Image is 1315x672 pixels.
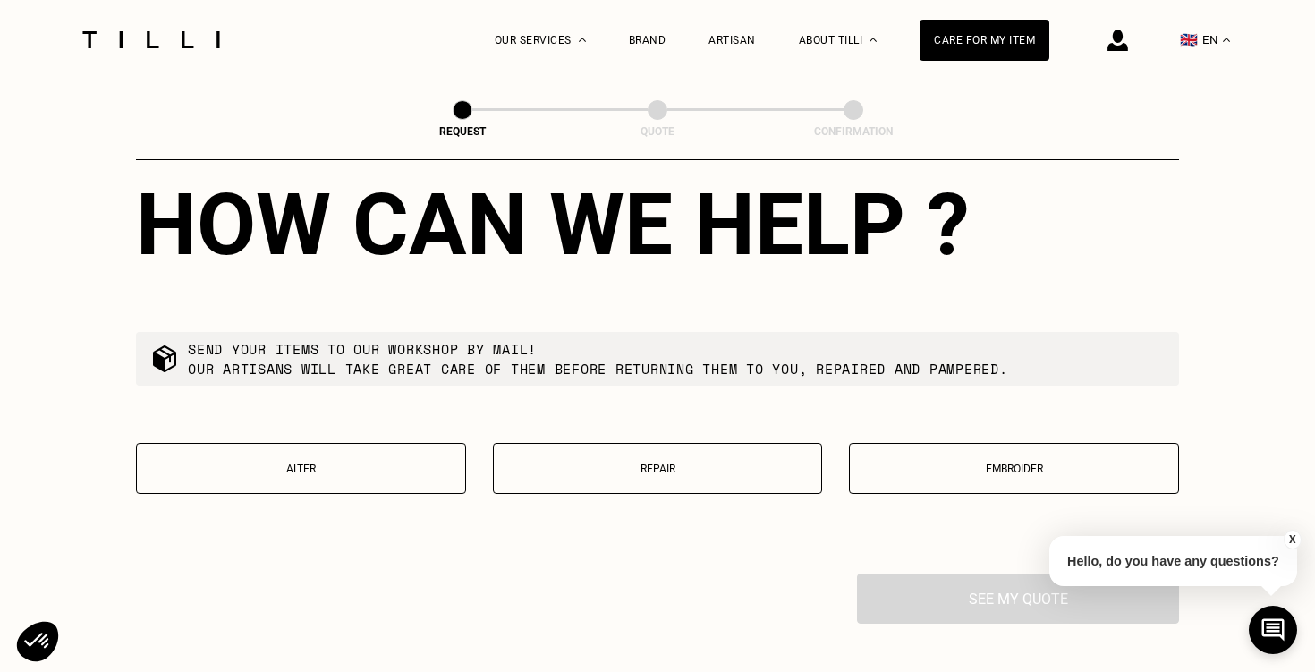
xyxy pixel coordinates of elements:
button: Repair [493,443,823,494]
img: menu déroulant [1223,38,1230,42]
img: About dropdown menu [870,38,877,42]
img: commande colis [150,345,179,373]
img: Tilli seamstress service logo [76,31,226,48]
img: login icon [1107,30,1128,51]
img: Dropdown menu [579,38,586,42]
p: Alter [146,463,456,475]
a: Brand [629,34,666,47]
p: Embroider [859,463,1169,475]
p: Repair [503,463,813,475]
p: Hello, do you have any questions? [1049,536,1297,586]
button: Alter [136,443,466,494]
a: Care for my item [920,20,1049,61]
div: How can we help ? [136,174,1179,275]
p: Send your items to our workshop by mail! Our artisans will take great care of them before returni... [188,339,1008,379]
a: Artisan [708,34,756,47]
span: 🇬🇧 [1180,31,1198,48]
div: Confirmation [764,125,943,138]
button: X [1284,530,1302,549]
button: Embroider [849,443,1179,494]
div: Request [373,125,552,138]
div: Quote [568,125,747,138]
